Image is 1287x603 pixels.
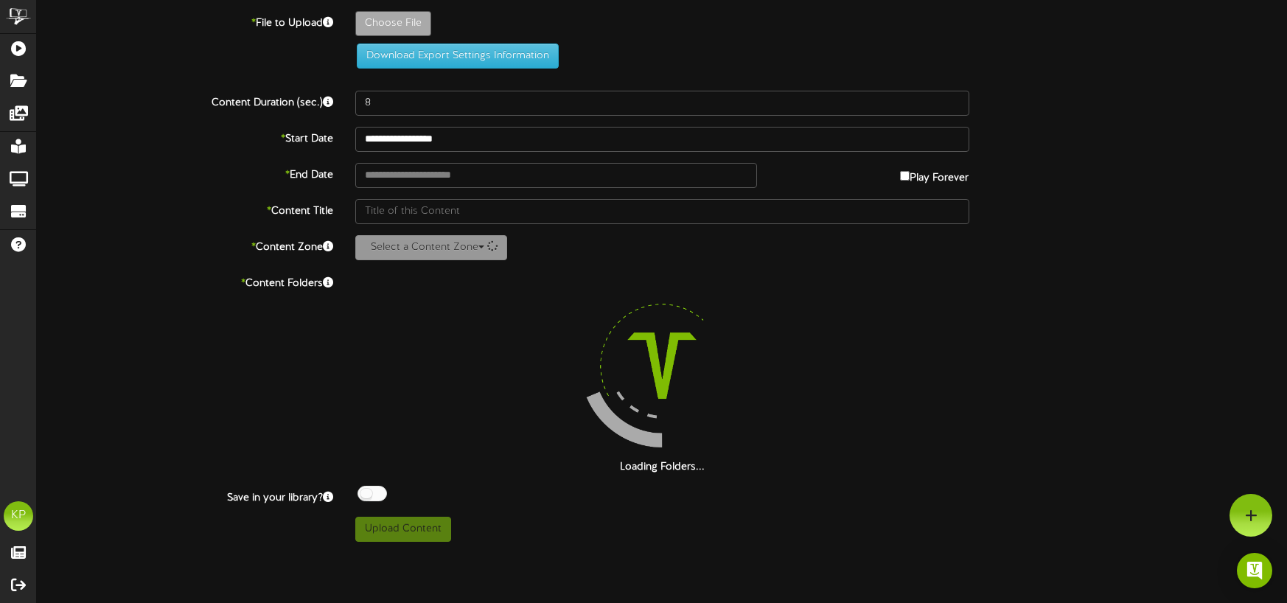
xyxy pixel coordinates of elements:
[349,50,559,61] a: Download Export Settings Information
[26,271,344,291] label: Content Folders
[26,91,344,111] label: Content Duration (sec.)
[26,199,344,219] label: Content Title
[26,11,344,31] label: File to Upload
[620,461,705,473] strong: Loading Folders...
[26,235,344,255] label: Content Zone
[355,235,507,260] button: Select a Content Zone
[900,163,969,186] label: Play Forever
[900,171,910,181] input: Play Forever
[355,517,451,542] button: Upload Content
[568,271,756,460] img: loading-spinner-4.png
[1237,553,1272,588] div: Open Intercom Messenger
[26,486,344,506] label: Save in your library?
[355,199,969,224] input: Title of this Content
[26,127,344,147] label: Start Date
[4,501,33,531] div: KP
[357,43,559,69] button: Download Export Settings Information
[26,163,344,183] label: End Date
